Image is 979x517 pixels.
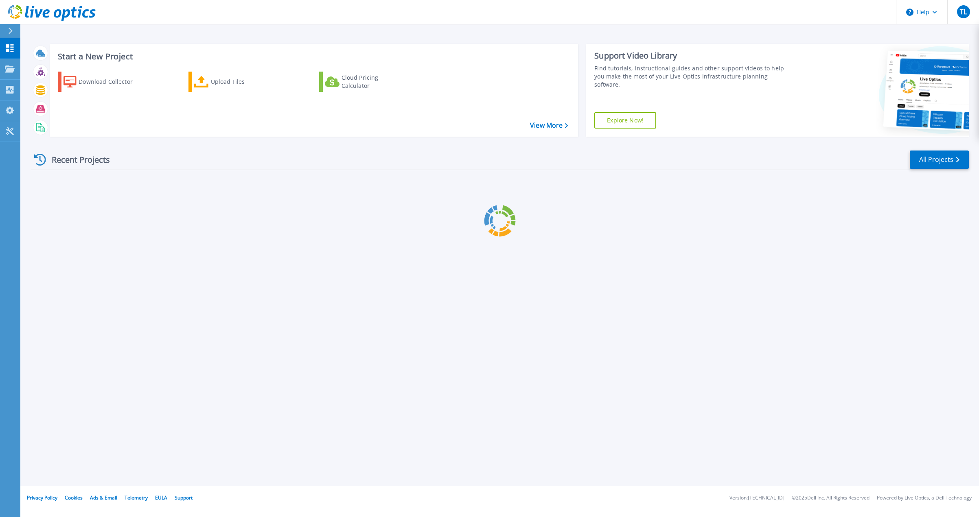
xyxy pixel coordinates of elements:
a: Download Collector [58,72,149,92]
li: Version: [TECHNICAL_ID] [729,495,784,501]
li: Powered by Live Optics, a Dell Technology [877,495,972,501]
a: Ads & Email [90,494,117,501]
a: Upload Files [188,72,279,92]
div: Find tutorials, instructional guides and other support videos to help you make the most of your L... [594,64,792,89]
a: EULA [155,494,167,501]
span: TL [960,9,967,15]
a: View More [530,122,568,129]
a: Telemetry [125,494,148,501]
div: Download Collector [79,74,144,90]
div: Cloud Pricing Calculator [342,74,407,90]
a: Explore Now! [594,112,656,129]
div: Upload Files [211,74,276,90]
div: Support Video Library [594,50,792,61]
h3: Start a New Project [58,52,567,61]
a: Support [175,494,193,501]
a: Cookies [65,494,83,501]
a: Privacy Policy [27,494,57,501]
a: Cloud Pricing Calculator [319,72,410,92]
div: Recent Projects [31,150,121,170]
a: All Projects [910,151,969,169]
li: © 2025 Dell Inc. All Rights Reserved [792,495,869,501]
